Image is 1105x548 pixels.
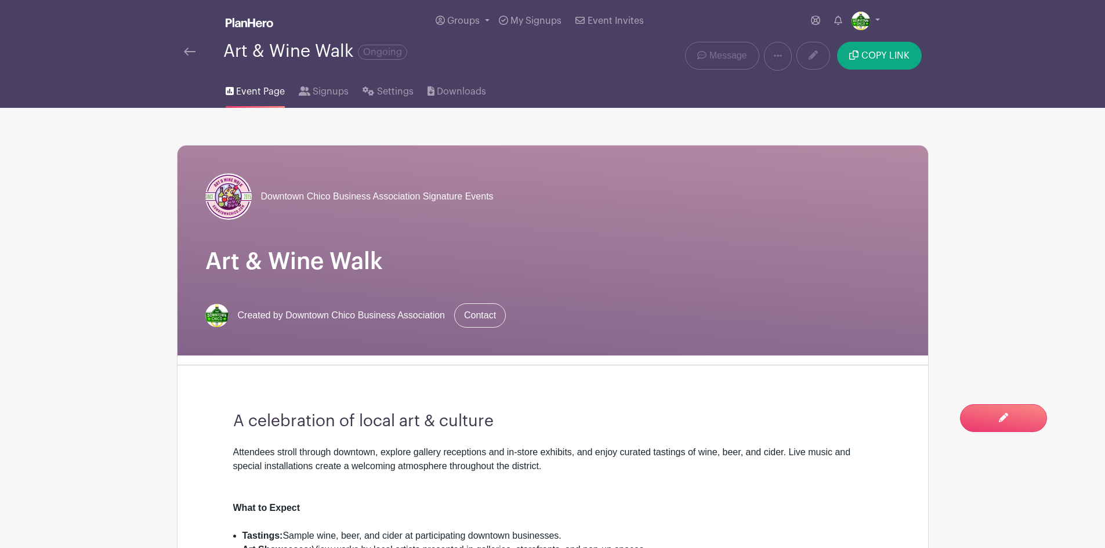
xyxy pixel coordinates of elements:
span: Groups [447,16,480,26]
a: Downloads [427,71,486,108]
a: Contact [454,303,506,328]
img: thumbnail_Outlook-gw0oh3o3.png [205,304,229,327]
a: Event Page [226,71,285,108]
h1: Art & Wine Walk [205,248,900,275]
span: Created by Downtown Chico Business Association [238,309,445,322]
a: Signups [299,71,349,108]
li: Sample wine, beer, and cider at participating downtown businesses. [242,529,872,543]
span: Event Invites [588,16,644,26]
span: Settings [377,85,414,99]
div: Attendees stroll through downtown, explore gallery receptions and in-store exhibits, and enjoy cu... [233,445,872,487]
span: Downloads [437,85,486,99]
strong: What to Expect [233,503,300,513]
span: My Signups [510,16,561,26]
div: Art & Wine Walk [223,42,407,61]
a: Settings [363,71,413,108]
button: COPY LINK [837,42,921,70]
img: 165a.jpg [205,173,252,220]
span: Downtown Chico Business Association Signature Events [261,190,494,204]
strong: Tastings: [242,531,283,540]
a: Message [685,42,759,70]
img: logo_white-6c42ec7e38ccf1d336a20a19083b03d10ae64f83f12c07503d8b9e83406b4c7d.svg [226,18,273,27]
img: back-arrow-29a5d9b10d5bd6ae65dc969a981735edf675c4d7a1fe02e03b50dbd4ba3cdb55.svg [184,48,195,56]
span: COPY LINK [861,51,910,60]
span: Ongoing [358,45,407,60]
span: Event Page [236,85,285,99]
img: thumbnail_Outlook-gw0oh3o3.png [852,12,870,30]
span: Message [709,49,747,63]
h3: A celebration of local art & culture [233,412,872,431]
span: Signups [313,85,349,99]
